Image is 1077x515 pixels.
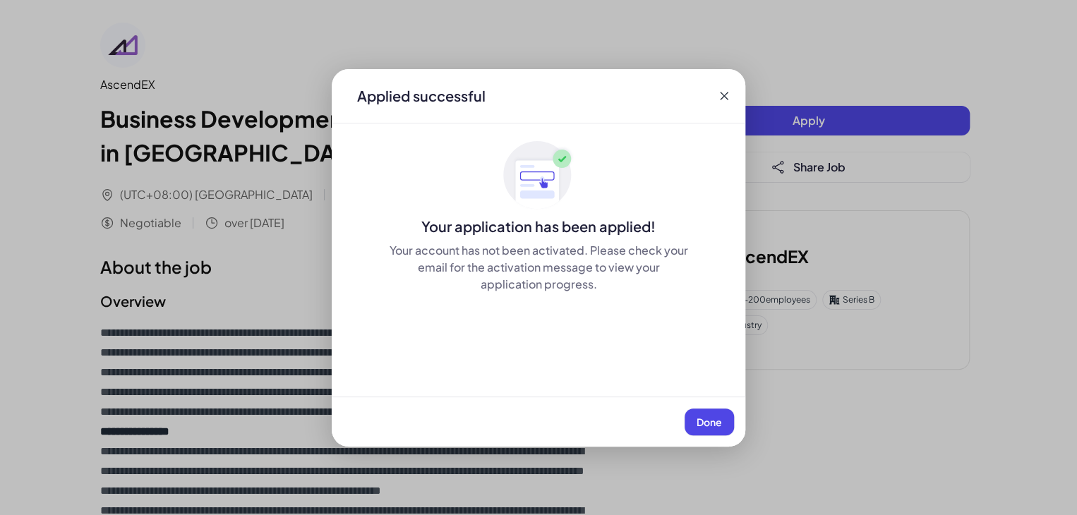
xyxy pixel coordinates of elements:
[685,408,734,435] button: Done
[697,416,722,428] span: Done
[332,217,745,236] div: Your application has been applied!
[503,140,574,211] img: ApplyedMaskGroup3.svg
[357,86,486,106] div: Applied successful
[388,242,689,293] div: Your account has not been activated. Please check your email for the activation message to view y...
